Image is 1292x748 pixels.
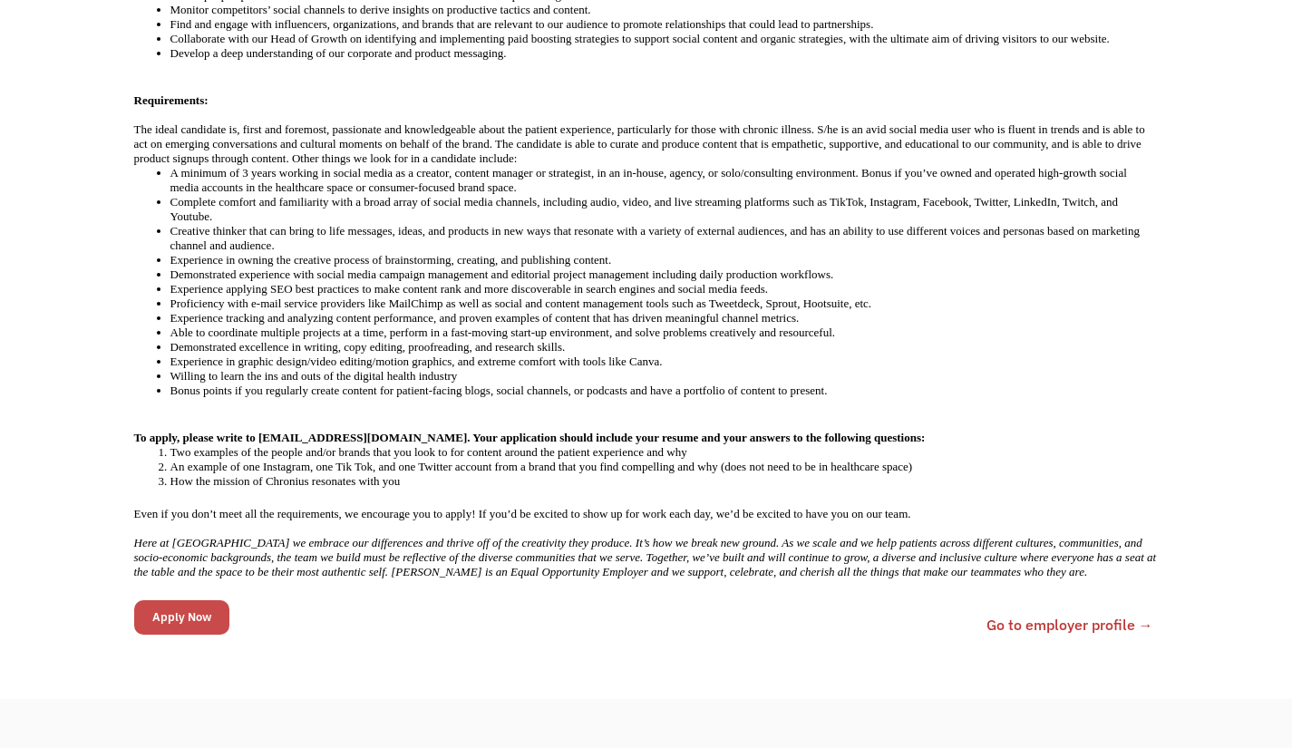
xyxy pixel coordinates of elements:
li: Experience tracking and analyzing content performance, and proven examples of content that has dr... [170,311,1159,325]
li: Bonus points if you regularly create content for patient-facing blogs, social channels, or podcas... [170,384,1159,398]
li: Find and engage with influencers, organizations, and brands that are relevant to our audience to ... [170,17,1159,32]
strong: Requirements: [134,93,211,107]
li: Collaborate with our Head of Growth on identifying and implementing paid boosting strategies to s... [170,32,1159,46]
li: Demonstrated experience with social media campaign management and editorial project management in... [170,267,1159,282]
li: Complete comfort and familiarity with a broad array of social media channels, including audio, vi... [170,195,1159,224]
li: Monitor competitors’ social channels to derive insights on productive tactics and content. [170,3,1159,17]
input: Apply Now [134,600,229,635]
li: Demonstrated excellence in writing, copy editing, proofreading, and research skills. [170,340,1159,355]
li: A minimum of 3 years working in social media as a creator, content manager or strategist, in an i... [170,166,1159,195]
li: How the mission of Chronius resonates with you [170,474,1159,489]
li: Experience in graphic design/video editing/motion graphics, and extreme comfort with tools like C... [170,355,1159,369]
em: Here at [GEOGRAPHIC_DATA] we embrace our differences and thrive off of the creativity they produc... [134,536,1157,578]
a: Go to employer profile → [986,614,1153,636]
li: Willing to learn the ins and outs of the digital health industry [170,369,1159,384]
li: Creative thinker that can bring to life messages, ideas, and products in new ways that resonate w... [170,224,1159,253]
li: Experience in owning the creative process of brainstorming, creating, and publishing content. [170,253,1159,267]
li: Develop a deep understanding of our corporate and product messaging. [170,46,1159,61]
form: Email Form [134,596,229,639]
p: The ideal candidate is, first and foremost, passionate and knowledgeable about the patient experi... [134,108,1159,166]
p: Even if you don’t meet all the requirements, we encourage you to apply! If you’d be excited to sh... [134,507,1159,521]
li: Two examples of the people and/or brands that you look to for content around the patient experien... [170,445,1159,460]
li: Proficiency with e-mail service providers like MailChimp as well as social and content management... [170,296,1159,311]
li: Experience applying SEO best practices to make content rank and more discoverable in search engin... [170,282,1159,296]
li: An example of one Instagram, one Tik Tok, and one Twitter account from a brand that you find comp... [170,460,1159,474]
li: Able to coordinate multiple projects at a time, perform in a fast-moving start-up environment, an... [170,325,1159,340]
strong: To apply, please write to [EMAIL_ADDRESS][DOMAIN_NAME]. Your application should include your resu... [134,431,926,444]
